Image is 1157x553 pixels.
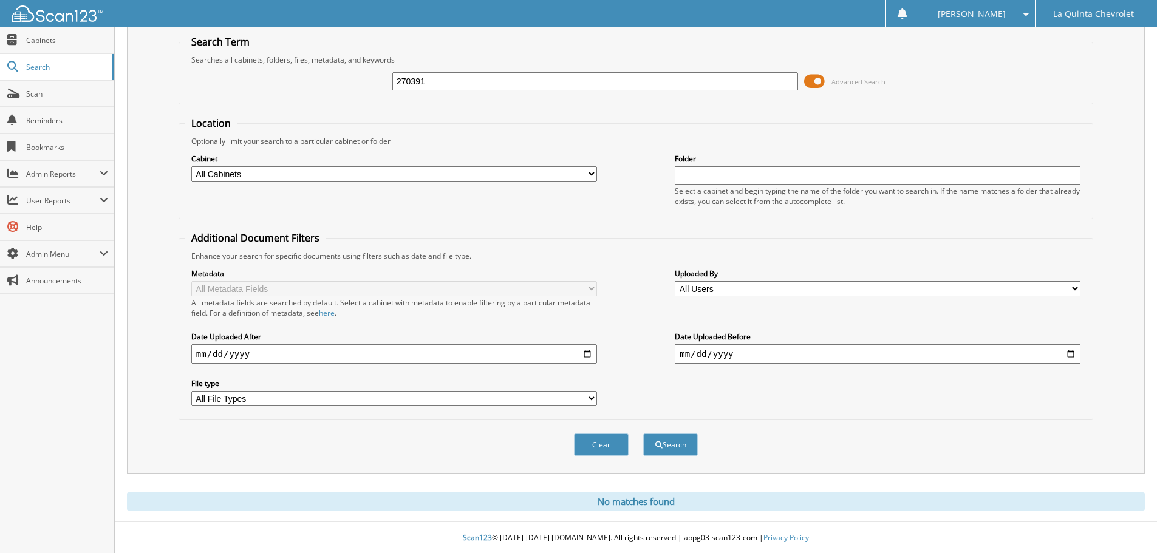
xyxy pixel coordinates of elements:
[191,344,597,364] input: start
[26,276,108,286] span: Announcements
[675,154,1080,164] label: Folder
[26,115,108,126] span: Reminders
[675,268,1080,279] label: Uploaded By
[26,35,108,46] span: Cabinets
[185,117,237,130] legend: Location
[191,154,597,164] label: Cabinet
[1053,10,1134,18] span: La Quinta Chevrolet
[185,55,1087,65] div: Searches all cabinets, folders, files, metadata, and keywords
[26,62,106,72] span: Search
[191,331,597,342] label: Date Uploaded After
[831,77,886,86] span: Advanced Search
[26,89,108,99] span: Scan
[675,344,1080,364] input: end
[127,492,1145,511] div: No matches found
[675,331,1080,342] label: Date Uploaded Before
[185,136,1087,146] div: Optionally limit your search to a particular cabinet or folder
[763,532,809,543] a: Privacy Policy
[26,195,100,206] span: User Reports
[185,251,1087,261] div: Enhance your search for specific documents using filters such as date and file type.
[12,5,103,22] img: scan123-logo-white.svg
[26,169,100,179] span: Admin Reports
[185,35,256,49] legend: Search Term
[1096,495,1157,553] iframe: Chat Widget
[185,231,326,245] legend: Additional Document Filters
[574,433,629,456] button: Clear
[463,532,492,543] span: Scan123
[26,142,108,152] span: Bookmarks
[643,433,698,456] button: Search
[26,222,108,232] span: Help
[26,249,100,259] span: Admin Menu
[115,523,1157,553] div: © [DATE]-[DATE] [DOMAIN_NAME]. All rights reserved | appg03-scan123-com |
[191,378,597,388] label: File type
[938,10,1006,18] span: [PERSON_NAME]
[191,268,597,279] label: Metadata
[675,186,1080,206] div: Select a cabinet and begin typing the name of the folder you want to search in. If the name match...
[319,308,335,318] a: here
[191,297,597,318] div: All metadata fields are searched by default. Select a cabinet with metadata to enable filtering b...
